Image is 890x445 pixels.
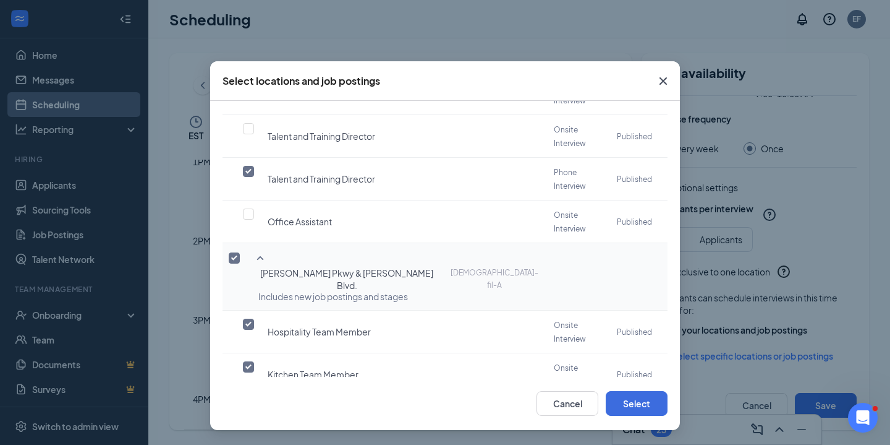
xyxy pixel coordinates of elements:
[268,130,375,142] span: Talent and Training Director
[554,210,586,233] span: Onsite Interview
[536,391,598,416] button: Cancel
[268,368,358,381] span: Kitchen Team Member
[554,363,586,386] span: Onsite Interview
[656,74,671,89] svg: Cross
[848,403,878,433] iframe: Intercom live chat
[646,61,680,101] button: Close
[258,267,436,292] span: [PERSON_NAME] Pkwy & [PERSON_NAME] Blvd.
[253,251,268,266] svg: SmallChevronUp
[268,215,332,228] span: Office Assistant
[448,267,541,292] p: [DEMOGRAPHIC_DATA]-fil-A
[606,391,667,416] button: Select
[222,74,380,88] div: Select locations and job postings
[617,370,652,379] span: published
[617,175,652,184] span: published
[617,327,652,337] span: published
[554,321,586,343] span: Onsite Interview
[268,173,375,185] span: Talent and Training Director
[258,290,541,303] span: Includes new job postings and stages
[268,326,371,338] span: Hospitality Team Member
[554,168,586,191] span: Phone Interview
[617,217,652,227] span: published
[554,125,586,148] span: Onsite Interview
[617,132,652,141] span: published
